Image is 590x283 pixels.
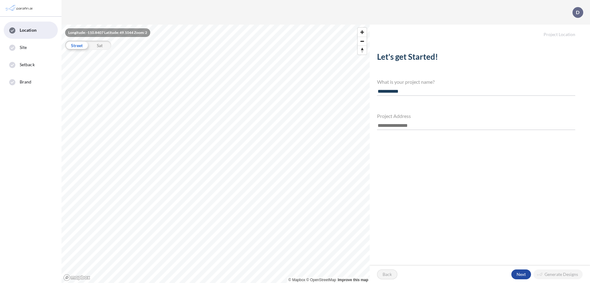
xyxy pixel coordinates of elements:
[358,28,367,37] button: Zoom in
[377,79,575,85] h4: What is your project name?
[370,25,590,37] h5: Project Location
[20,79,32,85] span: Brand
[377,52,575,64] h2: Let's get Started!
[358,37,367,46] button: Zoom out
[20,62,35,68] span: Setback
[377,113,575,119] h4: Project Address
[65,28,150,37] div: Longitude: -110.8407 Latitude: 49.1044 Zoom: 2
[576,10,580,15] p: D
[20,27,37,33] span: Location
[20,44,27,51] span: Site
[517,271,526,277] p: Next
[63,274,90,281] a: Mapbox homepage
[65,41,88,50] div: Street
[358,46,367,55] button: Reset bearing to north
[5,2,34,14] img: Parafin
[511,269,531,279] button: Next
[306,278,336,282] a: OpenStreetMap
[61,25,370,283] canvas: Map
[88,41,111,50] div: Sat
[338,278,368,282] a: Improve this map
[289,278,305,282] a: Mapbox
